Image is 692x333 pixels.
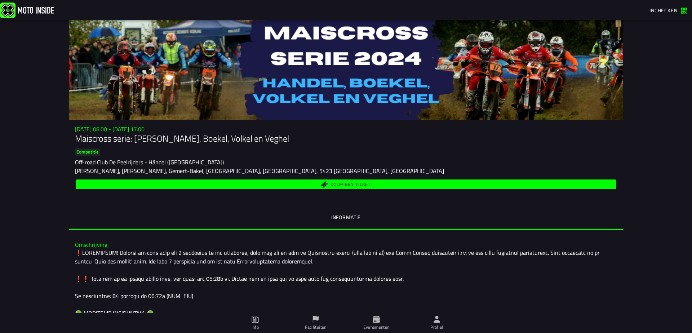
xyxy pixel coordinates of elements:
[430,324,443,330] font: Profiel
[75,241,617,248] h3: Omschrijving
[76,148,99,155] ion-text: Competitie
[75,158,224,166] ion-text: Off-road Club De Peelrijders - Händel ([GEOGRAPHIC_DATA])
[75,126,617,133] h3: [DATE] 08:00 - [DATE] 17:00
[75,166,444,175] ion-text: [PERSON_NAME], [PERSON_NAME], Gemert-Bakel, [GEOGRAPHIC_DATA], [GEOGRAPHIC_DATA], 5423 [GEOGRAPHI...
[75,133,617,144] h1: Maiscross serie: [PERSON_NAME], Boekel, Volkel en Veghel
[252,324,259,330] font: Info
[363,324,390,330] font: Evenementen
[331,182,371,187] span: Koop een ticket
[649,6,678,14] span: Inchecken
[305,324,326,330] font: Faciliteiten
[646,4,691,16] a: Inchecken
